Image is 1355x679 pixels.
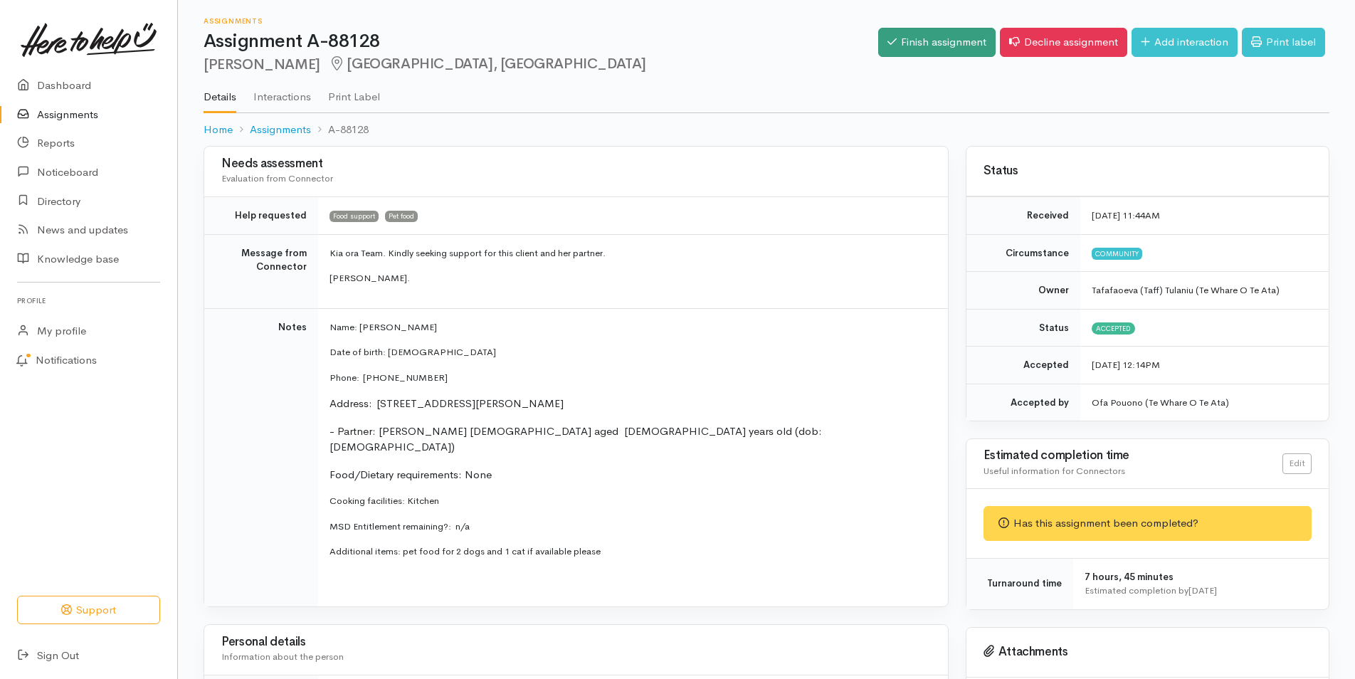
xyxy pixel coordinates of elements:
h3: Estimated completion time [984,449,1282,463]
span: Pet food [385,211,418,222]
li: A-88128 [311,122,369,138]
span: - Partner: [PERSON_NAME] [DEMOGRAPHIC_DATA] aged [DEMOGRAPHIC_DATA] years old (dob: [DEMOGRAPHIC_... [329,424,822,454]
a: Edit [1282,453,1312,474]
td: Status [966,309,1080,347]
time: [DATE] 11:44AM [1092,209,1160,221]
time: [DATE] [1188,584,1217,596]
td: Accepted by [966,384,1080,421]
div: Has this assignment been completed? [984,506,1312,541]
a: Interactions [253,72,311,112]
span: Address: [STREET_ADDRESS][PERSON_NAME] [329,396,564,410]
a: Print label [1242,28,1325,57]
p: [PERSON_NAME]. [329,271,931,285]
span: Tafafaoeva (Taff) Tulaniu (Te Whare O Te Ata) [1092,284,1280,296]
h3: Status [984,164,1312,178]
a: Print Label [328,72,380,112]
td: Turnaround time [966,558,1073,609]
span: Food/Dietary requirements: None [329,468,492,481]
p: Kia ora Team. Kindly seeking support for this client and her partner. [329,246,931,260]
p: Additional items: pet food for 2 dogs and 1 cat if available please [329,544,931,559]
h6: Profile [17,291,160,310]
td: Help requested [204,197,318,235]
h1: Assignment A-88128 [204,31,878,52]
nav: breadcrumb [204,113,1329,147]
span: Information about the person [221,651,344,663]
td: Ofa Pouono (Te Whare O Te Ata) [1080,384,1329,421]
td: Notes [204,308,318,606]
h3: Personal details [221,636,931,649]
button: Support [17,596,160,625]
a: Decline assignment [1000,28,1127,57]
h3: Needs assessment [221,157,931,171]
td: Owner [966,272,1080,310]
span: Accepted [1092,322,1135,334]
a: Home [204,122,233,138]
td: Message from Connector [204,234,318,308]
p: Cooking facilities: Kitchen [329,494,931,508]
p: Name: [PERSON_NAME] [329,320,931,335]
p: Date of birth: [DEMOGRAPHIC_DATA] [329,345,931,359]
span: Useful information for Connectors [984,465,1125,477]
td: Circumstance [966,234,1080,272]
td: Received [966,197,1080,235]
h3: Attachments [984,645,1312,659]
span: Community [1092,248,1142,259]
a: Add interaction [1132,28,1238,57]
p: MSD Entitlement remaining?: n/a [329,520,931,534]
h2: [PERSON_NAME] [204,56,878,73]
td: Accepted [966,347,1080,384]
p: Phone: [PHONE_NUMBER] [329,371,931,385]
time: [DATE] 12:14PM [1092,359,1160,371]
a: Finish assignment [878,28,996,57]
span: [GEOGRAPHIC_DATA], [GEOGRAPHIC_DATA] [329,55,646,73]
h6: Assignments [204,17,878,25]
a: Details [204,72,236,113]
span: 7 hours, 45 minutes [1085,571,1174,583]
span: Food support [329,211,379,222]
div: Estimated completion by [1085,584,1312,598]
span: Evaluation from Connector [221,172,333,184]
a: Assignments [250,122,311,138]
